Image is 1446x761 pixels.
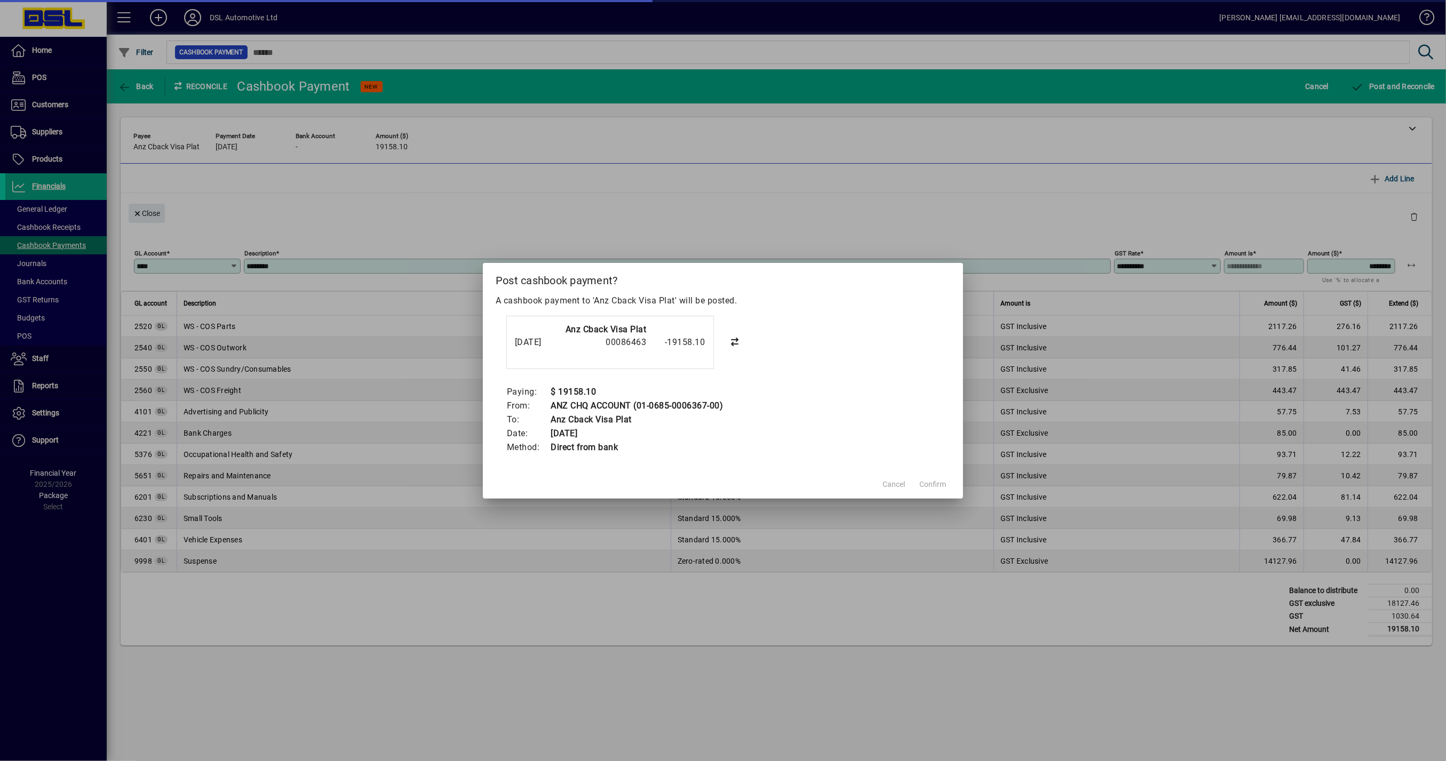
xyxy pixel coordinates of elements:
td: Anz Cback Visa Plat [551,413,724,427]
td: Paying: [506,385,551,399]
div: [DATE] [515,336,558,349]
td: Direct from bank [551,440,724,454]
div: -19158.10 [652,336,705,349]
h2: Post cashbook payment? [483,263,963,294]
td: Method: [506,440,551,454]
td: Date: [506,427,551,440]
p: A cashbook payment to 'Anz Cback Visa Plat' will be posted. [496,294,950,307]
td: [DATE] [551,427,724,440]
strong: Anz Cback Visa Plat [566,324,647,334]
span: 00086463 [606,337,647,347]
td: ANZ CHQ ACCOUNT (01-0685-0006367-00) [551,399,724,413]
td: To: [506,413,551,427]
td: From: [506,399,551,413]
td: $ 19158.10 [551,385,724,399]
